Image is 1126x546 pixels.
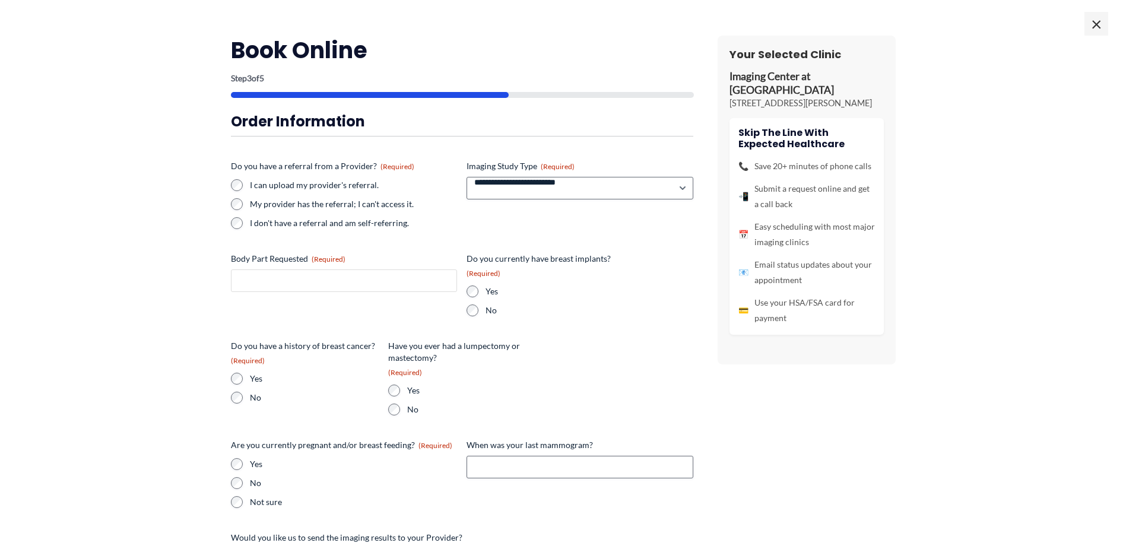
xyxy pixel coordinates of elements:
span: 5 [259,73,264,83]
span: (Required) [312,255,345,264]
label: Body Part Requested [231,253,458,265]
label: No [407,404,536,415]
li: Use your HSA/FSA card for payment [738,295,875,326]
p: [STREET_ADDRESS][PERSON_NAME] [729,97,884,109]
label: When was your last mammogram? [467,439,693,451]
h4: Skip the line with Expected Healthcare [738,127,875,150]
legend: Do you currently have breast implants? [467,253,614,278]
span: 📅 [738,227,748,242]
span: (Required) [467,269,500,278]
label: My provider has the referral; I can't access it. [250,198,458,210]
li: Submit a request online and get a call back [738,181,875,212]
legend: Are you currently pregnant and/or breast feeding? [231,439,452,451]
span: 💳 [738,303,748,318]
p: Imaging Center at [GEOGRAPHIC_DATA] [729,70,884,97]
label: Not sure [250,496,458,508]
label: No [486,304,614,316]
label: I don't have a referral and am self-referring. [250,217,458,229]
label: Imaging Study Type [467,160,693,172]
h2: Book Online [231,36,694,65]
label: No [250,392,379,404]
span: (Required) [388,368,422,377]
legend: Do you have a history of breast cancer? [231,340,379,366]
label: Yes [486,285,614,297]
label: Yes [250,373,379,385]
span: (Required) [380,162,414,171]
span: (Required) [418,441,452,450]
span: 📞 [738,158,748,174]
li: Easy scheduling with most major imaging clinics [738,219,875,250]
li: Email status updates about your appointment [738,257,875,288]
h3: Order Information [231,112,694,131]
legend: Would you like us to send the imaging results to your Provider? [231,532,462,544]
label: I can upload my provider's referral. [250,179,458,191]
label: No [250,477,458,489]
span: (Required) [541,162,575,171]
label: Yes [250,458,458,470]
label: Yes [407,385,536,396]
span: 📧 [738,265,748,280]
li: Save 20+ minutes of phone calls [738,158,875,174]
span: 3 [247,73,252,83]
legend: Have you ever had a lumpectomy or mastectomy? [388,340,536,377]
p: Step of [231,74,694,82]
h3: Your Selected Clinic [729,47,884,61]
span: (Required) [231,356,265,365]
legend: Do you have a referral from a Provider? [231,160,414,172]
span: × [1084,12,1108,36]
span: 📲 [738,189,748,204]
